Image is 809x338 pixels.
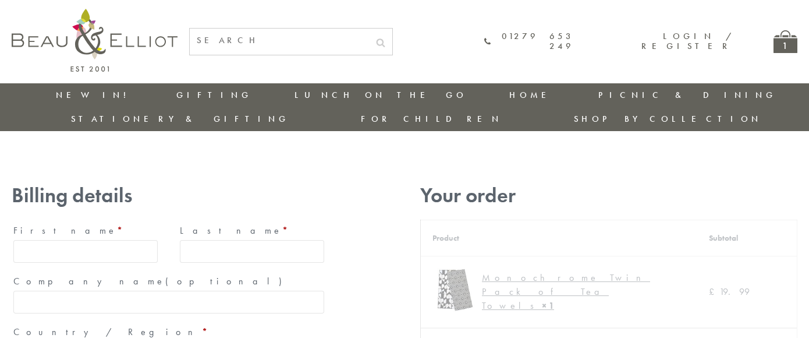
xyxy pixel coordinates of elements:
[773,30,797,53] a: 1
[12,9,178,72] img: logo
[574,113,762,125] a: Shop by collection
[71,113,289,125] a: Stationery & Gifting
[294,89,467,101] a: Lunch On The Go
[176,89,252,101] a: Gifting
[641,30,733,52] a: Login / Register
[12,184,326,207] h3: Billing details
[165,275,289,287] span: (optional)
[13,221,158,240] label: First name
[56,89,134,101] a: New in!
[361,113,502,125] a: For Children
[484,31,574,52] a: 01279 653 249
[190,29,369,52] input: SEARCH
[598,89,776,101] a: Picnic & Dining
[180,221,324,240] label: Last name
[509,89,556,101] a: Home
[420,184,797,207] h3: Your order
[13,272,324,291] label: Company name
